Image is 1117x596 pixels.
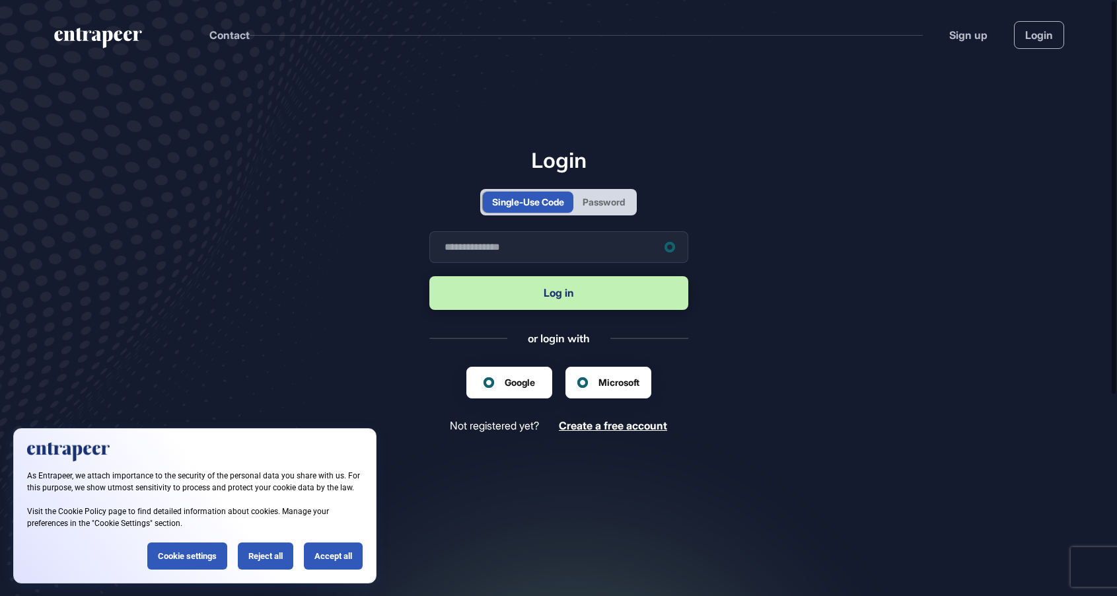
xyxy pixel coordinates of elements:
[528,331,590,346] div: or login with
[53,28,143,53] a: entrapeer-logo
[429,276,688,310] button: Log in
[949,27,988,43] a: Sign up
[492,195,564,209] div: Single-Use Code
[583,195,625,209] div: Password
[209,26,250,44] button: Contact
[429,147,688,172] h1: Login
[598,375,639,389] span: Microsoft
[450,420,539,432] span: Not registered yet?
[559,420,667,432] a: Create a free account
[1014,21,1064,49] a: Login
